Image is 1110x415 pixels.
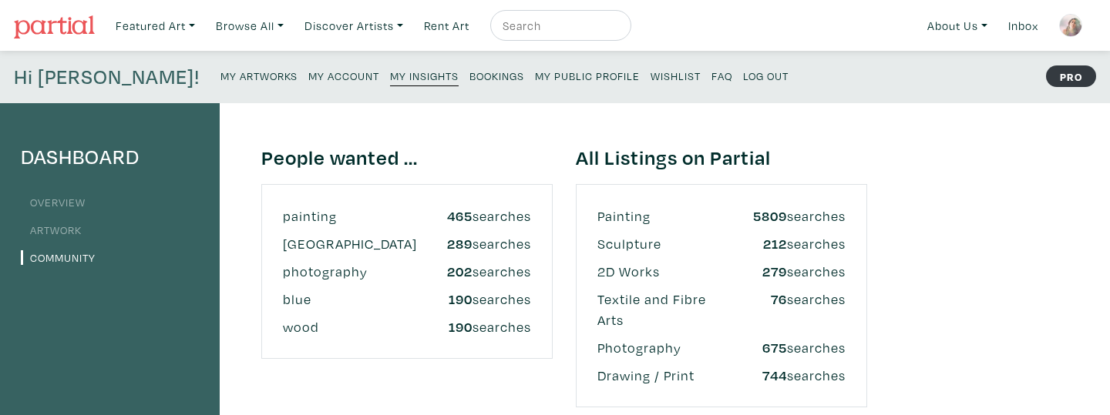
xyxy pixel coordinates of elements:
strong: 279 [762,263,787,280]
a: My Insights [390,65,459,86]
small: Bookings [469,69,524,83]
div: painting [271,206,407,226]
small: Log Out [743,69,789,83]
a: My Public Profile [535,65,640,85]
small: My Insights [390,69,459,83]
div: searches [407,289,543,310]
strong: 190 [449,290,473,308]
small: Wishlist [651,69,701,83]
a: Community [21,250,96,265]
div: wood [271,316,407,337]
div: searches [721,337,857,358]
img: phpThumb.php [1059,14,1082,37]
a: My Artworks [220,65,298,85]
small: My Account [308,69,379,83]
div: searches [721,289,857,330]
div: photography [271,261,407,282]
h4: People wanted ... [261,145,553,169]
strong: 190 [449,318,473,336]
strong: 5809 [753,207,787,225]
a: Featured Art [109,10,202,42]
strong: 76 [771,290,787,308]
div: 2D Works [586,261,721,282]
div: Painting [586,206,721,226]
strong: 212 [763,235,787,253]
a: Wishlist [651,65,701,85]
a: FAQ [711,65,732,85]
small: My Artworks [220,69,298,83]
strong: 465 [447,207,473,225]
strong: 202 [447,263,473,280]
div: Photography [586,337,721,358]
a: Browse All [209,10,291,42]
strong: 289 [447,235,473,253]
input: Search [501,16,617,35]
div: [GEOGRAPHIC_DATA] [271,233,407,254]
div: searches [721,233,857,254]
h4: All Listings on Partial [576,145,867,169]
a: Overview [21,195,86,209]
small: My Public Profile [535,69,640,83]
a: Rent Art [417,10,476,42]
div: Drawing / Print [586,365,721,386]
div: blue [271,289,407,310]
h4: Dashboard [21,145,199,169]
a: Log Out [743,65,789,85]
div: searches [407,316,543,337]
div: searches [407,233,543,254]
div: Textile and Fibre Arts [586,289,721,330]
h4: Hi [PERSON_NAME]! [14,65,200,89]
strong: PRO [1046,65,1096,87]
strong: 675 [762,339,787,356]
div: searches [407,206,543,226]
a: Inbox [1001,10,1045,42]
small: FAQ [711,69,732,83]
a: About Us [920,10,994,42]
div: searches [721,365,857,386]
strong: 744 [762,366,787,384]
a: My Account [308,65,379,85]
div: Sculpture [586,233,721,254]
a: Bookings [469,65,524,85]
a: Discover Artists [298,10,410,42]
div: searches [721,261,857,282]
div: searches [407,261,543,282]
div: searches [721,206,857,226]
a: Artwork [21,223,82,237]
